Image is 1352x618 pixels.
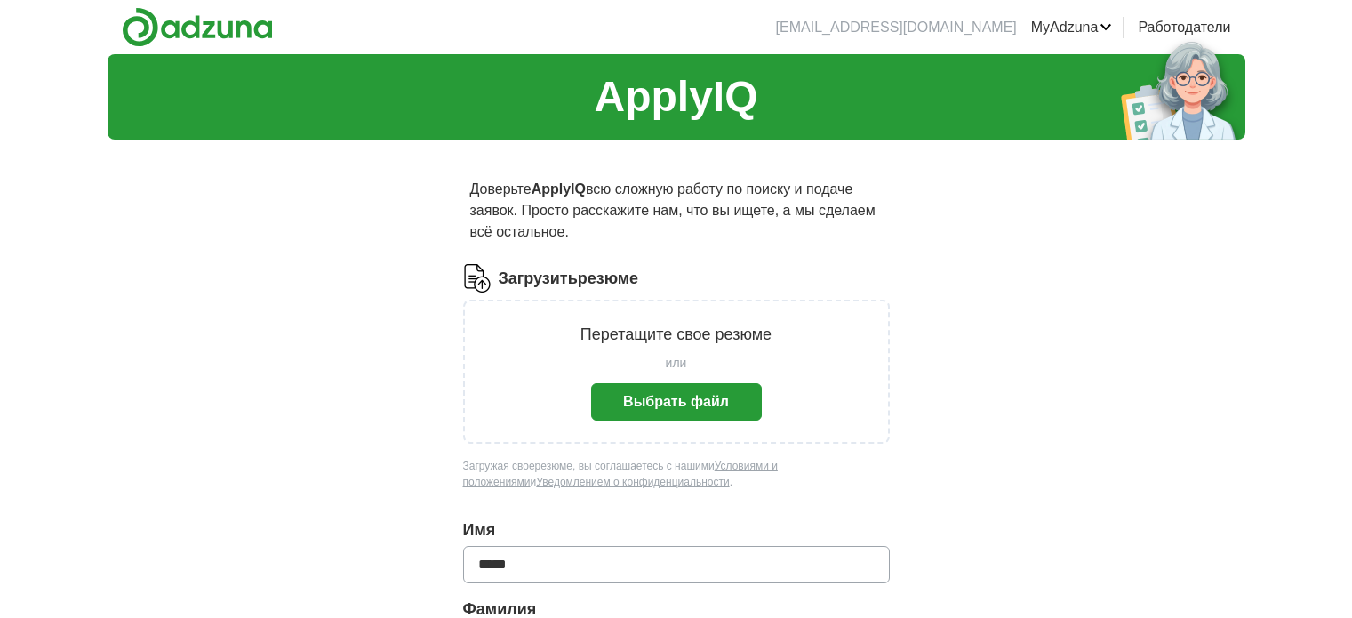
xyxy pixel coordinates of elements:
[532,181,586,197] font: ApplyIQ
[730,476,732,488] font: .
[623,394,729,409] font: Выбрать файл
[463,521,496,539] font: Имя
[1031,17,1113,38] a: MyAdzuna
[572,460,715,472] font: , вы соглашаетесь с нашими
[591,383,762,421] button: Выбрать файл
[470,181,532,197] font: Доверьте
[666,356,687,370] font: или
[470,181,876,239] font: всю сложную работу по поиску и подаче заявок. Просто расскажите нам, что вы ищете, а мы сделаем в...
[463,600,537,618] font: Фамилия
[578,269,638,287] font: резюме
[1138,20,1230,35] font: Работодатели
[122,7,273,47] img: Логотип Адзуны
[535,460,572,472] font: резюме
[1138,17,1230,38] a: Работодатели
[776,20,1017,35] font: [EMAIL_ADDRESS][DOMAIN_NAME]
[536,476,729,488] a: Уведомлением о конфиденциальности
[499,269,578,287] font: Загрузить
[580,325,772,343] font: Перетащите свое резюме
[463,264,492,293] img: Значок резюме
[463,460,535,472] font: Загружая свое
[594,73,757,120] font: ApplyIQ
[531,476,537,488] font: и
[1031,20,1099,35] font: MyAdzuna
